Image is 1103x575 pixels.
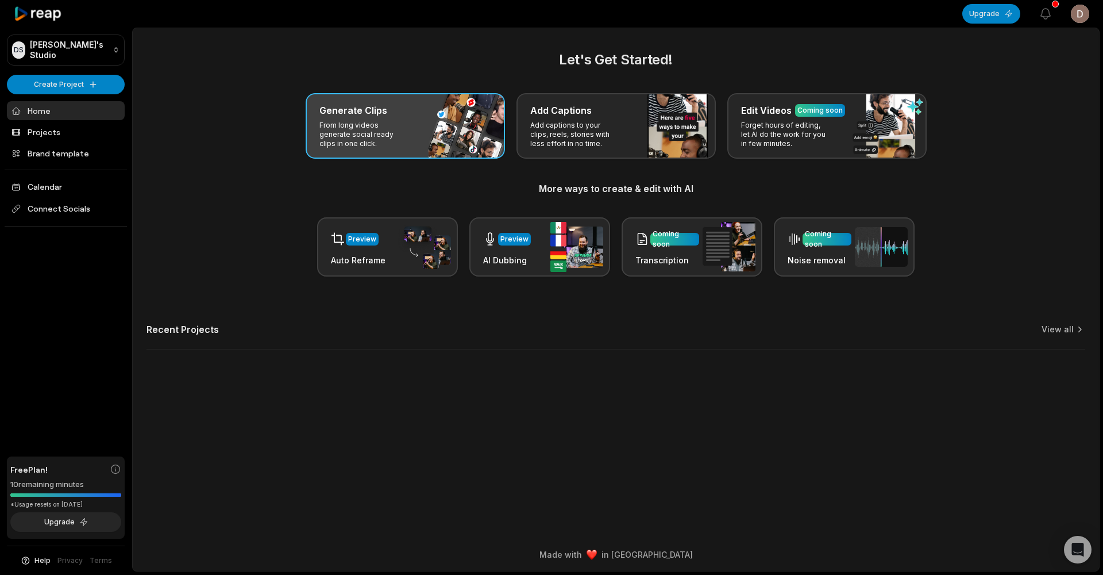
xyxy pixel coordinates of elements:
[57,555,83,566] a: Privacy
[805,229,849,250] div: Coming soon
[7,75,125,94] button: Create Project
[10,512,121,532] button: Upgrade
[20,555,51,566] button: Help
[34,555,51,566] span: Help
[7,101,125,120] a: Home
[143,549,1089,561] div: Made with in [GEOGRAPHIC_DATA]
[146,182,1085,195] h3: More ways to create & edit with AI
[398,225,451,270] img: auto_reframe.png
[741,121,830,148] p: Forget hours of editing, let AI do the work for you in few minutes.
[703,222,755,271] img: transcription.png
[962,4,1020,24] button: Upgrade
[653,229,697,250] div: Coming soon
[90,555,112,566] a: Terms
[348,234,376,244] div: Preview
[319,121,408,148] p: From long videos generate social ready clips in one click.
[10,463,48,476] span: Free Plan!
[635,254,699,266] h3: Transcription
[855,227,908,267] img: noise_removal.png
[788,254,851,266] h3: Noise removal
[483,254,531,266] h3: AI Dubbing
[331,254,385,266] h3: Auto Reframe
[30,40,108,60] p: [PERSON_NAME]'s Studio
[146,324,219,335] h2: Recent Projects
[550,222,603,272] img: ai_dubbing.png
[7,198,125,219] span: Connect Socials
[530,121,619,148] p: Add captions to your clips, reels, stories with less effort in no time.
[7,122,125,141] a: Projects
[7,177,125,196] a: Calendar
[741,103,792,117] h3: Edit Videos
[7,144,125,163] a: Brand template
[500,234,529,244] div: Preview
[319,103,387,117] h3: Generate Clips
[1064,536,1092,563] div: Open Intercom Messenger
[797,105,843,116] div: Coming soon
[530,103,592,117] h3: Add Captions
[10,479,121,490] div: 10 remaining minutes
[146,49,1085,70] h2: Let's Get Started!
[587,550,597,560] img: heart emoji
[1042,324,1074,335] a: View all
[10,500,121,509] div: *Usage resets on [DATE]
[12,41,25,59] div: DS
